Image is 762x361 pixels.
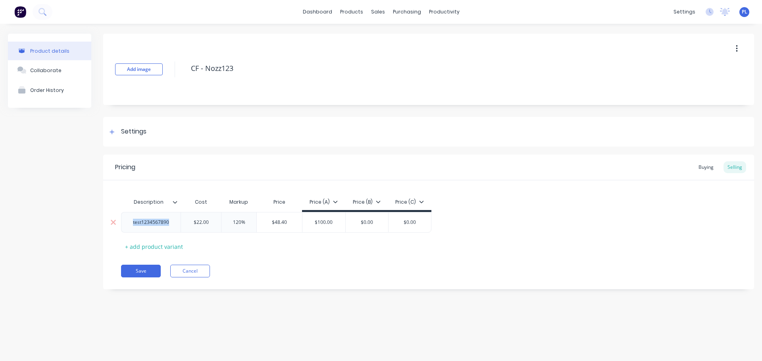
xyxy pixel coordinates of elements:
div: Cost [181,194,221,210]
div: Collaborate [30,67,62,73]
div: Markup [221,194,256,210]
button: Cancel [170,265,210,277]
div: Price (C) [395,199,424,206]
div: $22.00 [181,212,221,232]
button: Save [121,265,161,277]
div: Price (B) [353,199,381,206]
div: Settings [121,127,146,137]
div: Price (A) [310,199,338,206]
div: test1234567890 [127,217,175,227]
img: Factory [14,6,26,18]
div: Pricing [115,162,135,172]
div: Description [121,192,176,212]
a: dashboard [299,6,336,18]
div: Description [121,194,181,210]
div: Buying [695,161,718,173]
div: Product details [30,48,69,54]
div: + add product variant [121,241,187,253]
button: Order History [8,80,91,100]
textarea: CF - Nozz123 [187,59,689,78]
div: $0.00 [389,212,431,232]
div: settings [670,6,699,18]
div: test1234567890$22.00120%$48.40$100.00$0.00$0.00 [121,212,431,233]
div: sales [367,6,389,18]
div: $48.40 [257,212,302,232]
div: productivity [425,6,464,18]
div: purchasing [389,6,425,18]
button: Add image [115,63,163,75]
div: $0.00 [346,212,389,232]
button: Collaborate [8,60,91,80]
div: 120% [219,212,259,232]
div: Order History [30,87,64,93]
button: Product details [8,42,91,60]
div: products [336,6,367,18]
div: $100.00 [302,212,345,232]
div: Selling [724,161,746,173]
div: Price [256,194,302,210]
span: PL [742,8,747,15]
